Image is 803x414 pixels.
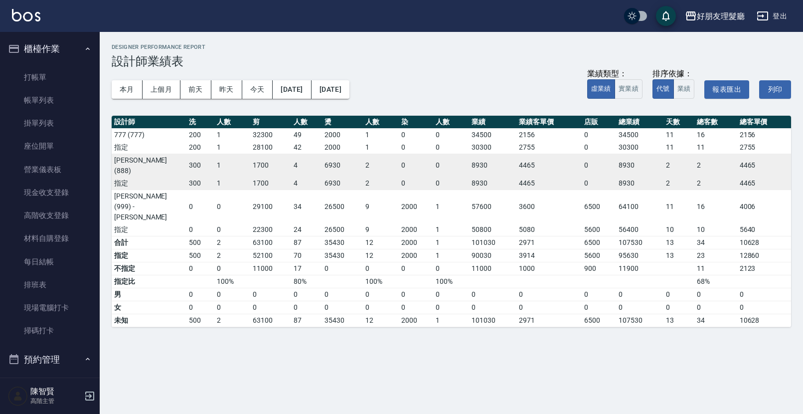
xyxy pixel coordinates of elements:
td: 5600 [582,249,616,262]
td: 0 [186,262,214,275]
th: 業績 [469,116,516,129]
img: Logo [12,9,40,21]
td: 2156 [737,128,791,141]
td: 1 [363,128,399,141]
td: 49 [291,128,322,141]
td: 0 [433,177,469,190]
td: 0 [363,301,399,314]
button: [DATE] [312,80,349,99]
td: 1 [433,236,469,249]
button: 列印 [759,80,791,99]
td: 1000 [516,262,582,275]
button: 上個月 [143,80,180,99]
td: 0 [582,301,616,314]
td: 9 [363,190,399,223]
td: 4 [291,177,322,190]
td: 80% [291,275,322,288]
button: 預約管理 [4,347,96,373]
td: 300 [186,154,214,177]
td: 0 [737,288,791,301]
th: 剪 [250,116,291,129]
button: 昨天 [211,80,242,99]
td: 16 [694,128,737,141]
td: 26500 [322,223,363,236]
td: 87 [291,236,322,249]
td: 12 [363,314,399,327]
td: 2971 [516,314,582,327]
a: 預約管理 [4,376,96,399]
td: 28100 [250,141,291,154]
td: 30300 [616,141,663,154]
td: 11 [663,190,694,223]
td: 3600 [516,190,582,223]
button: 業績 [673,79,695,99]
td: 0 [616,301,663,314]
td: 29100 [250,190,291,223]
td: 指定比 [112,275,186,288]
td: 0 [214,288,250,301]
td: 2156 [516,128,582,141]
td: 30300 [469,141,516,154]
td: 34 [291,190,322,223]
td: 0 [186,190,214,223]
div: 排序依據： [652,69,695,79]
td: 63100 [250,236,291,249]
td: 0 [663,301,694,314]
button: save [656,6,676,26]
td: 500 [186,236,214,249]
td: 0 [399,288,433,301]
a: 掛單列表 [4,112,96,135]
td: 101030 [469,314,516,327]
td: 10628 [737,236,791,249]
td: 11 [694,262,737,275]
td: 男 [112,288,186,301]
td: 女 [112,301,186,314]
td: 100% [363,275,399,288]
button: 櫃檯作業 [4,36,96,62]
img: Person [8,386,28,406]
td: 0 [291,288,322,301]
td: 指定 [112,223,186,236]
td: 0 [469,288,516,301]
td: 57600 [469,190,516,223]
th: 業績客單價 [516,116,582,129]
td: 0 [433,141,469,154]
td: 2 [363,177,399,190]
td: 34500 [616,128,663,141]
td: 11900 [616,262,663,275]
td: 0 [694,301,737,314]
h5: 陳智賢 [30,387,81,397]
td: 8930 [469,154,516,177]
td: 11 [663,141,694,154]
td: 11 [663,128,694,141]
td: 12 [363,236,399,249]
td: 指定 [112,141,186,154]
td: 8930 [616,154,663,177]
a: 每日結帳 [4,250,96,273]
td: 107530 [616,314,663,327]
a: 座位開單 [4,135,96,158]
td: 1 [363,141,399,154]
td: 34 [694,236,737,249]
a: 打帳單 [4,66,96,89]
td: 32300 [250,128,291,141]
td: 2123 [737,262,791,275]
td: 56400 [616,223,663,236]
td: 107530 [616,236,663,249]
button: 今天 [242,80,273,99]
td: 0 [516,301,582,314]
td: 2 [214,249,250,262]
td: 0 [250,288,291,301]
td: 0 [433,288,469,301]
td: 777 (777) [112,128,186,141]
td: 2000 [399,314,433,327]
th: 設計師 [112,116,186,129]
td: 0 [186,301,214,314]
td: 0 [582,141,616,154]
td: 2 [694,154,737,177]
td: 2000 [399,249,433,262]
td: 6930 [322,177,363,190]
td: 0 [582,288,616,301]
td: 3914 [516,249,582,262]
td: 合計 [112,236,186,249]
